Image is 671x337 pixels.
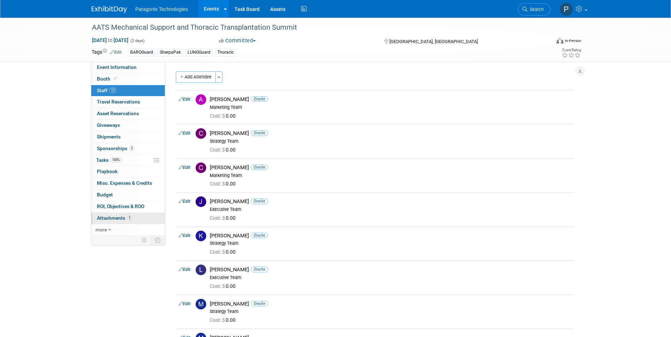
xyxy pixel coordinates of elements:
span: 0.00 [210,317,238,323]
div: SherpaPak [158,49,183,56]
a: more [91,224,165,236]
span: 0.00 [210,249,238,255]
a: Sponsorships2 [91,143,165,154]
img: J.jpg [196,196,206,207]
span: 0.00 [210,283,238,289]
td: Tags [92,48,122,57]
div: AATS Mechanical Support and Thoracic Transplantation Summit [89,21,540,34]
span: Misc. Expenses & Credits [97,180,152,186]
span: Cost: $ [210,113,226,119]
img: L.jpg [196,265,206,275]
span: to [107,37,114,43]
span: [DATE] [DATE] [92,37,129,43]
div: LUNGGuard [185,49,213,56]
i: Booth reservation complete [114,77,117,81]
span: 0.00 [210,147,238,153]
div: [PERSON_NAME] [210,301,572,307]
div: [PERSON_NAME] [210,232,572,239]
img: Patrick Canavan [560,2,573,16]
span: Onsite [251,199,268,204]
div: [PERSON_NAME] [210,164,572,171]
span: Tasks [96,157,122,163]
a: Travel Reservations [91,96,165,108]
span: more [96,227,107,232]
img: M.jpg [196,299,206,309]
span: Search [527,7,544,12]
span: 0.00 [210,215,238,221]
div: [PERSON_NAME] [210,266,572,273]
div: [PERSON_NAME] [210,198,572,205]
span: 0.00 [210,181,238,187]
a: Attachments1 [91,213,165,224]
div: BAROGuard [128,49,155,56]
a: Search [518,3,550,16]
span: (2 days) [130,39,145,43]
a: Edit [179,199,190,204]
div: In-Person [565,38,581,43]
span: Onsite [251,233,268,238]
td: Personalize Event Tab Strip [138,236,151,245]
div: [PERSON_NAME] [210,130,572,137]
span: 100% [110,157,122,162]
span: Travel Reservations [97,99,140,105]
span: 12 [109,88,116,93]
span: Onsite [251,165,268,170]
span: 1 [127,215,132,220]
a: Edit [179,97,190,102]
span: Cost: $ [210,181,226,187]
span: Cost: $ [210,317,226,323]
span: Staff [97,88,116,93]
div: [PERSON_NAME] [210,96,572,103]
span: Onsite [251,301,268,306]
button: Committed [216,37,259,45]
img: K.jpg [196,231,206,241]
div: Event Format [509,37,582,47]
span: 0.00 [210,113,238,119]
a: Misc. Expenses & Credits [91,178,165,189]
a: Budget [91,189,165,201]
a: Edit [179,267,190,272]
div: Executive Team [210,275,572,280]
span: 2 [129,146,134,151]
img: C.jpg [196,128,206,139]
div: Strategy Team [210,309,572,314]
span: Cost: $ [210,283,226,289]
span: Giveaways [97,122,120,128]
span: Shipments [97,134,121,140]
a: Edit [179,233,190,238]
div: Marketing Team [210,105,572,110]
a: Event Information [91,62,165,73]
span: [GEOGRAPHIC_DATA], [GEOGRAPHIC_DATA] [389,39,478,44]
div: Strategy Team [210,138,572,144]
span: Paragonix Technologies [135,6,188,12]
a: Shipments [91,131,165,143]
span: Onsite [251,96,268,102]
button: Add Attendee [176,71,216,83]
a: Giveaways [91,120,165,131]
span: Event Information [97,64,137,70]
a: Tasks100% [91,155,165,166]
img: Format-Inperson.png [556,38,563,43]
a: Staff12 [91,85,165,96]
a: Asset Reservations [91,108,165,119]
div: Executive Team [210,207,572,212]
span: Asset Reservations [97,111,139,116]
span: ROI, Objectives & ROO [97,203,144,209]
a: Edit [179,131,190,136]
a: Edit [179,165,190,170]
img: ExhibitDay [92,6,127,13]
td: Toggle Event Tabs [150,236,165,245]
span: Playbook [97,168,117,174]
div: Thoracic [215,49,236,56]
span: Sponsorships [97,146,134,151]
span: Cost: $ [210,215,226,221]
span: Budget [97,192,113,197]
a: Booth [91,73,165,85]
span: Booth [97,76,118,82]
div: Event Rating [562,48,581,52]
div: Strategy Team [210,241,572,246]
span: Onsite [251,267,268,272]
img: C.jpg [196,162,206,173]
span: Cost: $ [210,249,226,255]
span: Cost: $ [210,147,226,153]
